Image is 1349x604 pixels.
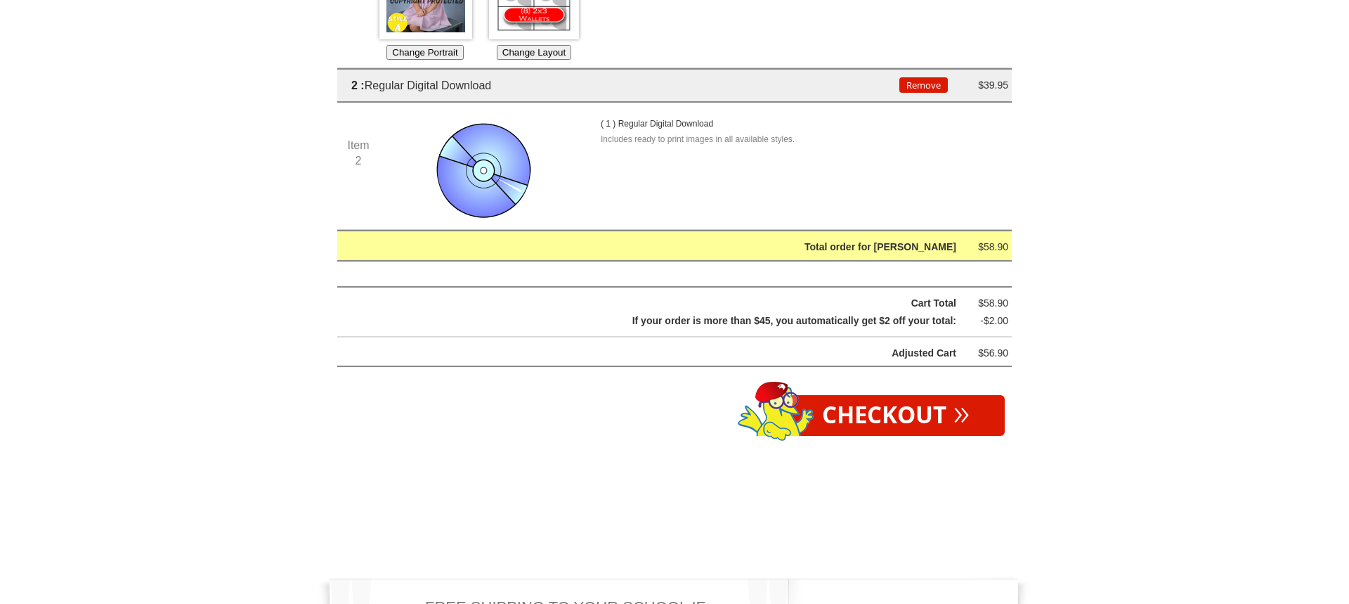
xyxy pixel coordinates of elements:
[966,312,1008,330] div: -$2.00
[966,238,1008,256] div: $58.90
[966,77,1008,94] div: $39.95
[373,295,956,312] div: Cart Total
[351,79,365,91] span: 2 :
[497,45,571,60] button: Change Layout
[953,404,970,419] span: »
[899,77,948,93] button: Remove
[373,238,956,256] div: Total order for [PERSON_NAME]
[373,345,956,362] div: Adjusted Cart
[373,312,956,330] div: If your order is more than $45, you automatically get $2 off your total:
[601,117,741,132] p: ( 1 ) Regular Digital Download
[337,138,379,168] div: Item 2
[337,77,899,94] div: Regular Digital Download
[601,132,987,148] p: Includes ready to print images in all available styles.
[966,345,1008,362] div: $56.90
[966,295,1008,312] div: $58.90
[787,395,1005,436] a: Checkout»
[899,77,941,94] div: Remove
[386,45,463,60] button: Change Portrait
[432,117,537,222] img: item image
